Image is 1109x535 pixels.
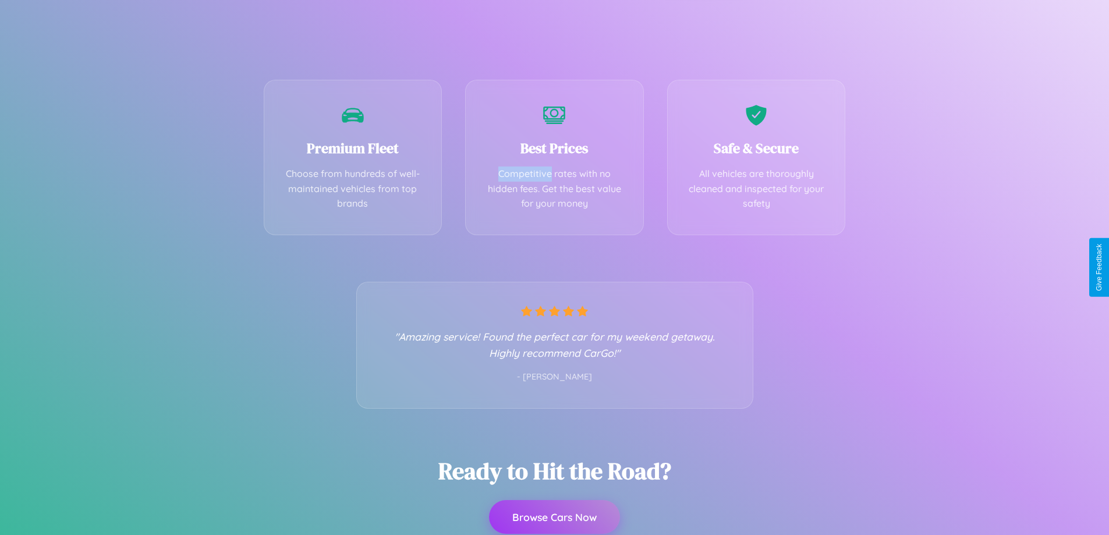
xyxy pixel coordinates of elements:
p: Choose from hundreds of well-maintained vehicles from top brands [282,166,424,211]
div: Give Feedback [1095,244,1103,291]
p: "Amazing service! Found the perfect car for my weekend getaway. Highly recommend CarGo!" [380,328,729,361]
p: All vehicles are thoroughly cleaned and inspected for your safety [685,166,828,211]
button: Browse Cars Now [489,500,620,534]
h2: Ready to Hit the Road? [438,455,671,487]
h3: Premium Fleet [282,139,424,158]
h3: Best Prices [483,139,626,158]
h3: Safe & Secure [685,139,828,158]
p: - [PERSON_NAME] [380,370,729,385]
p: Competitive rates with no hidden fees. Get the best value for your money [483,166,626,211]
